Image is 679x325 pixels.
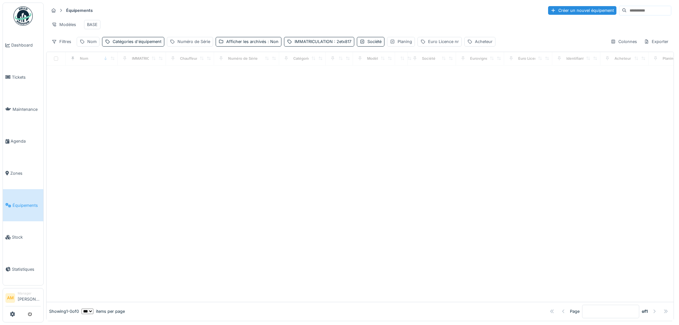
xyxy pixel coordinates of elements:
a: Stock [3,221,43,253]
span: : Non [266,39,279,44]
strong: of 1 [642,308,648,314]
a: Dashboard [3,29,43,61]
div: Créer un nouvel équipement [548,6,616,15]
div: Catégories d'équipement [293,56,338,61]
div: Planing [663,56,675,61]
div: Modèles [49,20,79,29]
li: [PERSON_NAME] [18,291,41,305]
span: Maintenance [13,106,41,112]
span: Dashboard [11,42,41,48]
div: Colonnes [608,37,640,46]
div: Euro Licence nr [428,39,459,45]
div: Page [570,308,580,314]
a: Équipements [3,189,43,221]
a: Statistiques [3,253,43,285]
a: Maintenance [3,93,43,125]
div: Euro Licence nr [518,56,546,61]
a: Agenda [3,125,43,157]
div: Nom [80,56,88,61]
div: items per page [82,308,125,314]
div: IMMATRICULATION [132,56,165,61]
div: Planing [398,39,412,45]
div: Chauffeur principal [180,56,213,61]
div: Numéro de Série [228,56,258,61]
div: Société [367,39,382,45]
div: Acheteur [475,39,493,45]
div: Exporter [641,37,671,46]
a: AM Manager[PERSON_NAME] [5,291,41,306]
div: Numéro de Série [177,39,210,45]
a: Zones [3,157,43,189]
div: Filtres [49,37,74,46]
div: Nom [87,39,97,45]
span: : 2etx817 [333,39,351,44]
div: BASE [87,22,98,28]
span: Équipements [13,202,41,208]
div: Afficher les archivés [226,39,279,45]
img: Badge_color-CXgf-gQk.svg [13,6,33,26]
li: AM [5,293,15,303]
a: Tickets [3,61,43,93]
div: Acheteur [615,56,631,61]
div: Modèle [367,56,380,61]
div: IMMATRICULATION [295,39,351,45]
div: Société [422,56,435,61]
div: Eurovignette valide jusque [470,56,517,61]
span: Stock [12,234,41,240]
strong: Équipements [64,7,95,13]
span: Agenda [11,138,41,144]
span: Statistiques [12,266,41,272]
div: Manager [18,291,41,296]
span: Tickets [12,74,41,80]
div: Identifiant interne [566,56,597,61]
span: Zones [10,170,41,176]
div: Catégories d'équipement [113,39,161,45]
div: Showing 1 - 0 of 0 [49,308,79,314]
